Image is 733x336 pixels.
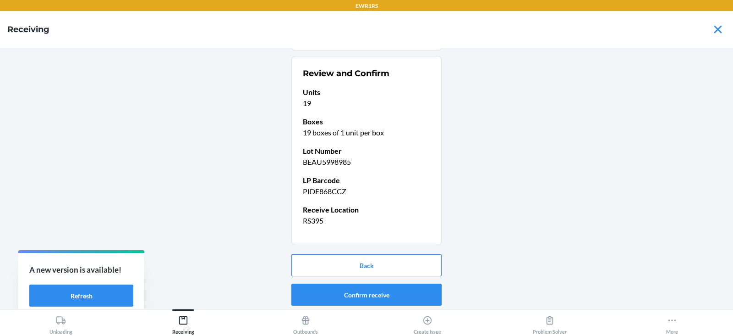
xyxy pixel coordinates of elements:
button: Problem Solver [489,309,611,335]
p: Lot Number [303,146,430,157]
p: LP Barcode [303,175,430,186]
h2: Review and Confirm [303,67,430,79]
p: 19 boxes of 1 unit per box [303,127,430,138]
p: Receive Location [303,204,430,215]
p: 19 [303,98,430,109]
div: Receiving [172,312,194,335]
p: Boxes [303,116,430,127]
div: More [666,312,678,335]
p: A new version is available! [29,264,133,276]
h4: Receiving [7,23,49,35]
p: Units [303,87,430,98]
button: Back [291,254,442,276]
button: More [611,309,733,335]
button: Receiving [122,309,245,335]
p: EWR1RS [356,2,378,10]
div: Unloading [49,312,72,335]
button: Create Issue [366,309,489,335]
p: PIDE868CCZ [303,186,430,197]
button: Outbounds [244,309,366,335]
button: Refresh [29,285,133,307]
div: Create Issue [414,312,441,335]
p: RS395 [303,215,430,226]
p: BEAU5998985 [303,157,430,168]
div: Problem Solver [533,312,567,335]
button: Confirm receive [291,284,442,306]
div: Outbounds [293,312,318,335]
